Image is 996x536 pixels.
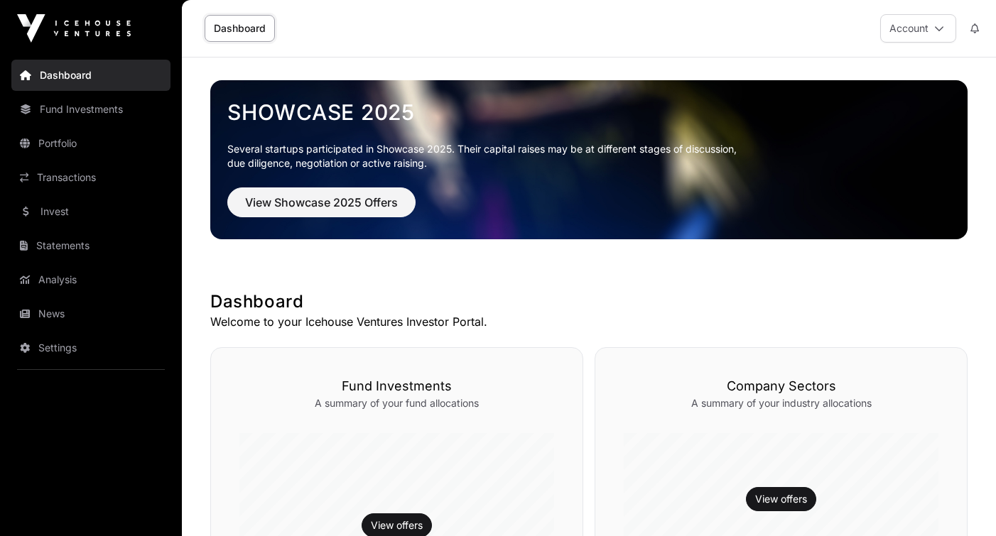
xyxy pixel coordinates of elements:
[880,14,956,43] button: Account
[11,230,170,261] a: Statements
[624,396,938,410] p: A summary of your industry allocations
[371,518,423,532] a: View offers
[245,194,398,211] span: View Showcase 2025 Offers
[227,187,416,217] button: View Showcase 2025 Offers
[17,14,131,43] img: Icehouse Ventures Logo
[11,60,170,91] a: Dashboard
[239,376,554,396] h3: Fund Investments
[227,142,951,170] p: Several startups participated in Showcase 2025. Their capital raises may be at different stages o...
[210,290,968,313] h1: Dashboard
[11,196,170,227] a: Invest
[746,487,816,511] button: View offers
[227,99,951,125] a: Showcase 2025
[11,94,170,125] a: Fund Investments
[210,313,968,330] p: Welcome to your Icehouse Ventures Investor Portal.
[11,332,170,363] a: Settings
[11,264,170,295] a: Analysis
[227,202,416,216] a: View Showcase 2025 Offers
[210,80,968,239] img: Showcase 2025
[624,376,938,396] h3: Company Sectors
[11,298,170,329] a: News
[755,492,807,506] a: View offers
[205,15,275,42] a: Dashboard
[11,162,170,193] a: Transactions
[11,128,170,159] a: Portfolio
[239,396,554,410] p: A summary of your fund allocations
